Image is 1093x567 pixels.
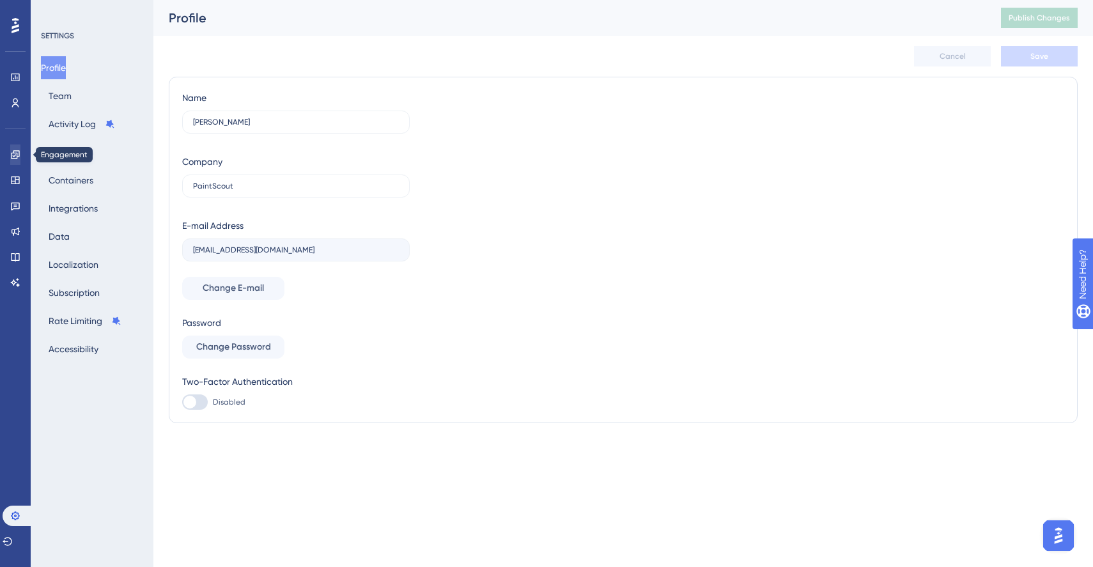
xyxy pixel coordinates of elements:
span: Need Help? [30,3,80,19]
input: E-mail Address [193,245,399,254]
div: Name [182,90,206,105]
div: E-mail Address [182,218,244,233]
button: Accessibility [41,338,106,361]
input: Name Surname [193,118,399,127]
button: Data [41,225,77,248]
span: Publish Changes [1009,13,1070,23]
button: Subscription [41,281,107,304]
button: Rate Limiting [41,309,129,332]
button: Change E-mail [182,277,284,300]
div: Two-Factor Authentication [182,374,410,389]
button: Installation [41,141,101,164]
button: Localization [41,253,106,276]
input: Company Name [193,182,399,190]
button: Publish Changes [1001,8,1078,28]
button: Cancel [914,46,991,66]
iframe: UserGuiding AI Assistant Launcher [1039,517,1078,555]
div: SETTINGS [41,31,144,41]
div: Password [182,315,410,330]
button: Activity Log [41,113,123,136]
button: Integrations [41,197,105,220]
span: Cancel [940,51,966,61]
span: Save [1030,51,1048,61]
button: Profile [41,56,66,79]
div: Company [182,154,222,169]
span: Disabled [213,397,245,407]
span: Change Password [196,339,271,355]
button: Change Password [182,336,284,359]
span: Change E-mail [203,281,264,296]
button: Team [41,84,79,107]
button: Containers [41,169,101,192]
button: Save [1001,46,1078,66]
div: Profile [169,9,969,27]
